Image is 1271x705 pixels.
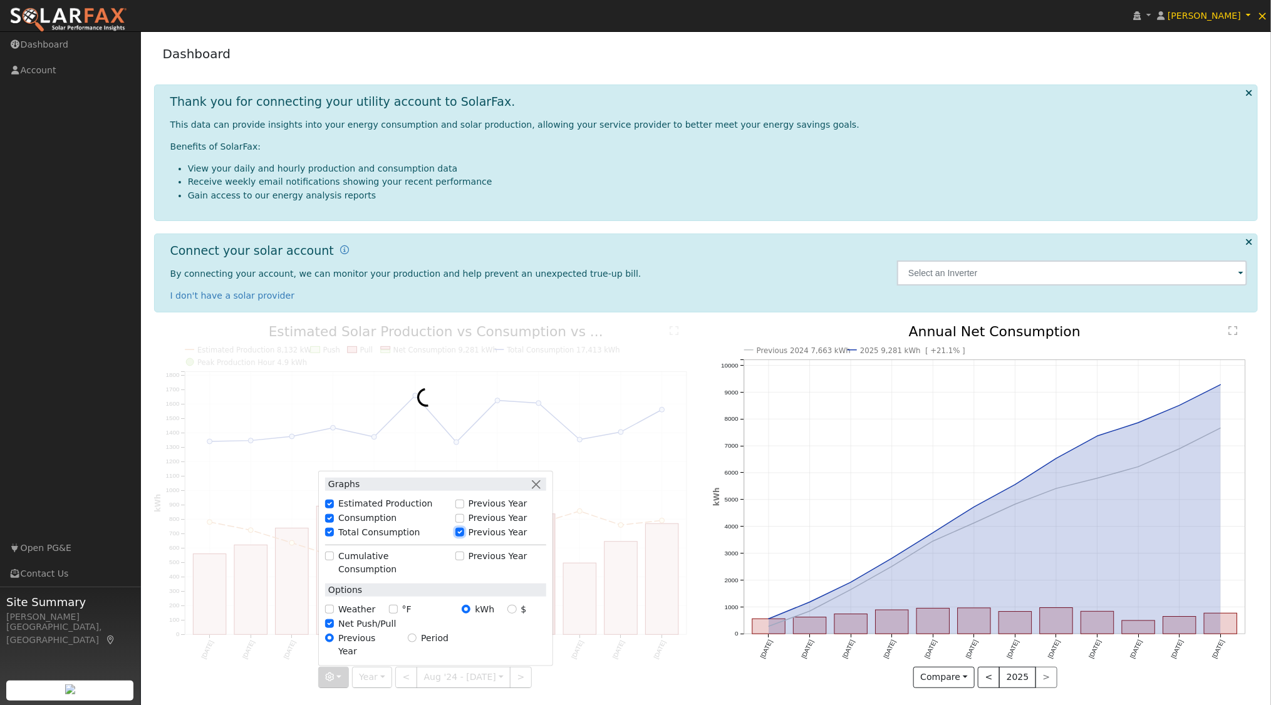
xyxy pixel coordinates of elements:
li: View your daily and hourly production and consumption data [188,162,1248,175]
input: Previous Year [455,528,464,537]
rect: onclick="" [834,614,868,634]
label: Options [325,584,362,597]
a: Dashboard [163,46,231,61]
input: Previous Year [455,513,464,522]
text: 5000 [724,496,739,503]
circle: onclick="" [1177,446,1182,451]
input: Select an Inverter [897,260,1247,286]
input: Cumulative Consumption [325,552,334,560]
input: $ [507,605,516,614]
button: 2025 [999,667,1036,688]
circle: onclick="" [848,587,853,592]
text: [DATE] [759,639,774,659]
button: Compare [913,667,975,688]
circle: onclick="" [1054,486,1059,491]
rect: onclick="" [793,617,826,634]
text: [DATE] [1047,639,1061,659]
text: 8000 [724,416,739,423]
circle: onclick="" [766,624,771,629]
input: Estimated Production [325,500,334,508]
text: Annual Net Consumption [909,324,1081,339]
input: kWh [462,605,470,614]
rect: onclick="" [1205,614,1238,634]
circle: onclick="" [848,580,853,585]
text: [DATE] [1088,639,1102,659]
label: Cumulative Consumption [338,550,449,576]
label: Weather [338,603,375,616]
text: [DATE] [1170,639,1185,659]
text: [DATE] [923,639,938,659]
circle: onclick="" [807,600,812,605]
text: [DATE] [1129,639,1143,659]
text: [DATE] [800,639,814,659]
label: Previous Year [338,631,395,657]
label: kWh [475,603,494,616]
circle: onclick="" [1218,426,1223,431]
rect: onclick="" [999,612,1032,634]
label: Previous Year [469,497,527,510]
text: [DATE] [965,639,979,659]
text: 1000 [724,604,739,610]
label: Previous Year [469,512,527,525]
input: Consumption [325,513,334,522]
span: This data can provide insights into your energy consumption and solar production, allowing your s... [170,120,859,130]
input: Previous Year [325,634,334,642]
h1: Thank you for connecting your utility account to SolarFax. [170,95,516,109]
circle: onclick="" [807,609,812,614]
rect: onclick="" [1123,621,1156,634]
text: 9000 [724,389,739,396]
a: Map [105,635,117,645]
circle: onclick="" [1095,433,1100,438]
label: Estimated Production [338,497,433,510]
circle: onclick="" [1218,382,1223,387]
img: SolarFax [9,7,127,33]
text: 10000 [721,362,739,369]
text:  [1228,326,1237,336]
h1: Connect your solar account [170,244,334,258]
li: Gain access to our energy analysis reports [188,189,1248,202]
circle: onclick="" [1136,420,1141,425]
rect: onclick="" [1081,612,1114,634]
text: [DATE] [1211,639,1226,659]
input: °F [389,605,398,614]
circle: onclick="" [890,556,895,561]
text: 7000 [724,443,739,450]
input: Total Consumption [325,528,334,537]
text: [DATE] [841,639,856,659]
text: kWh [712,488,721,507]
text: 2000 [724,577,739,584]
circle: onclick="" [931,530,936,535]
text: 3000 [724,550,739,557]
circle: onclick="" [1054,456,1059,461]
text: [DATE] [883,639,897,659]
input: Previous Year [455,552,464,560]
circle: onclick="" [1136,465,1141,470]
span: Site Summary [6,594,134,610]
span: [PERSON_NAME] [1168,11,1241,21]
rect: onclick="" [916,609,950,634]
label: Previous Year [469,550,527,563]
input: Previous Year [455,500,464,508]
circle: onclick="" [1177,403,1182,408]
rect: onclick="" [958,608,991,634]
label: Graphs [325,478,360,491]
text: Previous 2024 7,663 kWh [757,346,851,355]
circle: onclick="" [972,521,977,526]
span: × [1257,8,1268,23]
label: °F [402,603,412,616]
label: $ [521,603,527,616]
circle: onclick="" [1013,502,1018,507]
input: Period [408,634,417,642]
text: 6000 [724,469,739,476]
circle: onclick="" [1095,476,1100,481]
span: By connecting your account, we can monitor your production and help prevent an unexpected true-up... [170,269,641,279]
label: Period [421,631,449,644]
p: Benefits of SolarFax: [170,140,1248,153]
circle: onclick="" [890,564,895,569]
text: 0 [735,630,739,637]
rect: onclick="" [1163,617,1196,634]
circle: onclick="" [931,539,936,544]
circle: onclick="" [766,617,771,622]
text: 2025 9,281 kWh [ +21.1% ] [860,346,965,355]
div: [GEOGRAPHIC_DATA], [GEOGRAPHIC_DATA] [6,620,134,647]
